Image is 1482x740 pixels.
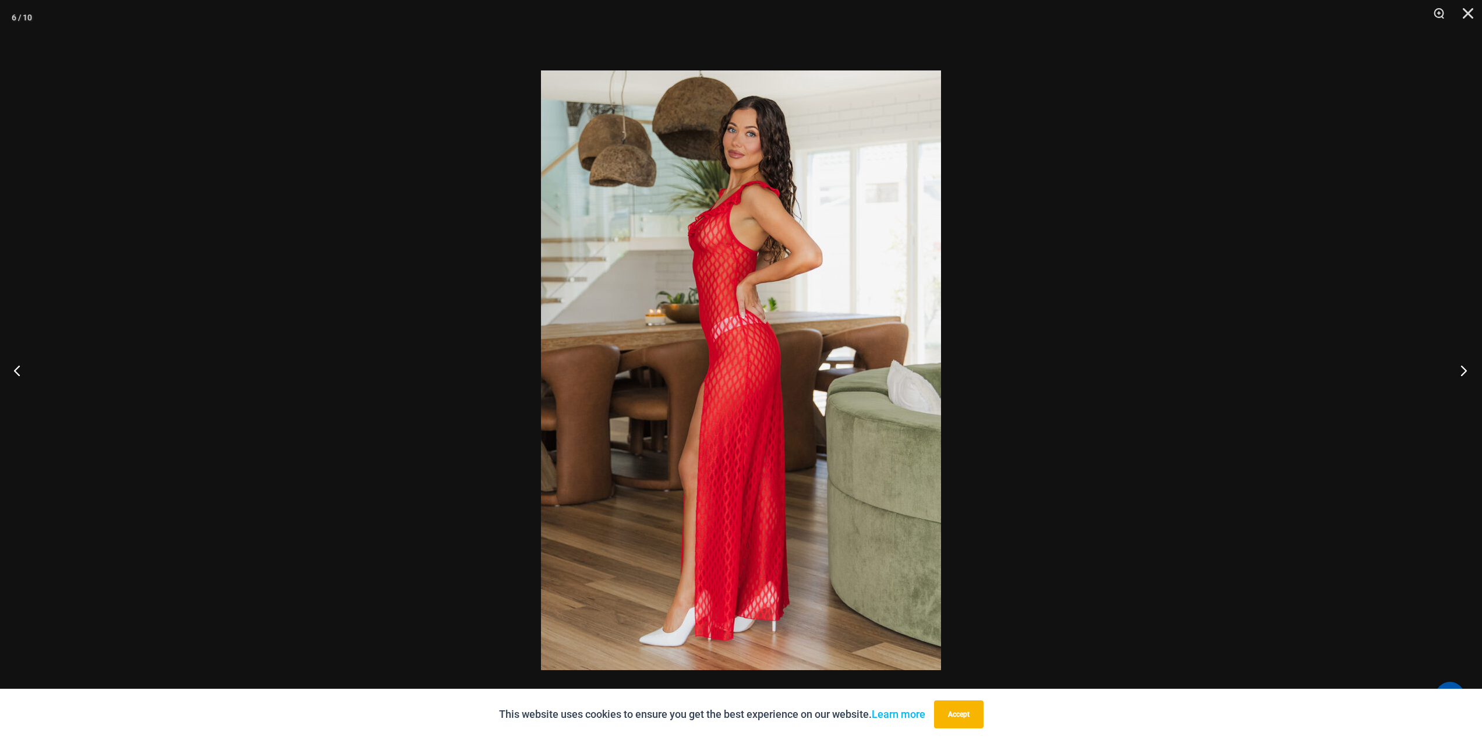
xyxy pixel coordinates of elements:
[1438,341,1482,399] button: Next
[872,708,925,720] a: Learn more
[934,700,984,728] button: Accept
[12,9,32,26] div: 6 / 10
[499,706,925,723] p: This website uses cookies to ensure you get the best experience on our website.
[541,70,941,670] img: Sometimes Red 587 Dress 03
